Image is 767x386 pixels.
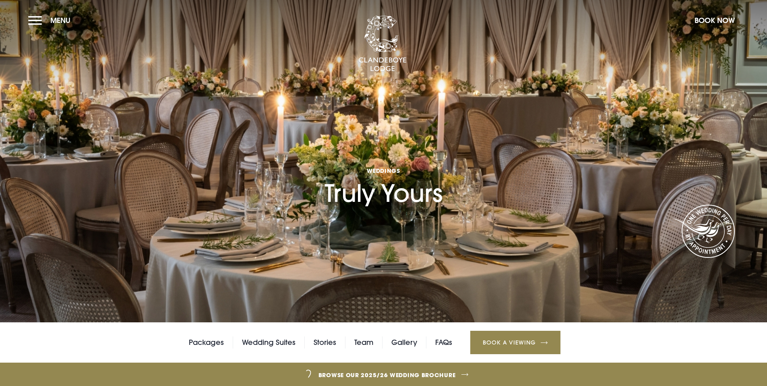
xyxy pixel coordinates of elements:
[50,16,70,25] span: Menu
[354,336,373,349] a: Team
[325,167,442,174] span: Weddings
[325,119,442,207] h1: Truly Yours
[189,336,224,349] a: Packages
[435,336,452,349] a: FAQs
[314,336,336,349] a: Stories
[391,336,417,349] a: Gallery
[691,12,739,29] button: Book Now
[242,336,296,349] a: Wedding Suites
[470,331,560,354] a: Book a Viewing
[358,16,407,72] img: Clandeboye Lodge
[28,12,74,29] button: Menu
